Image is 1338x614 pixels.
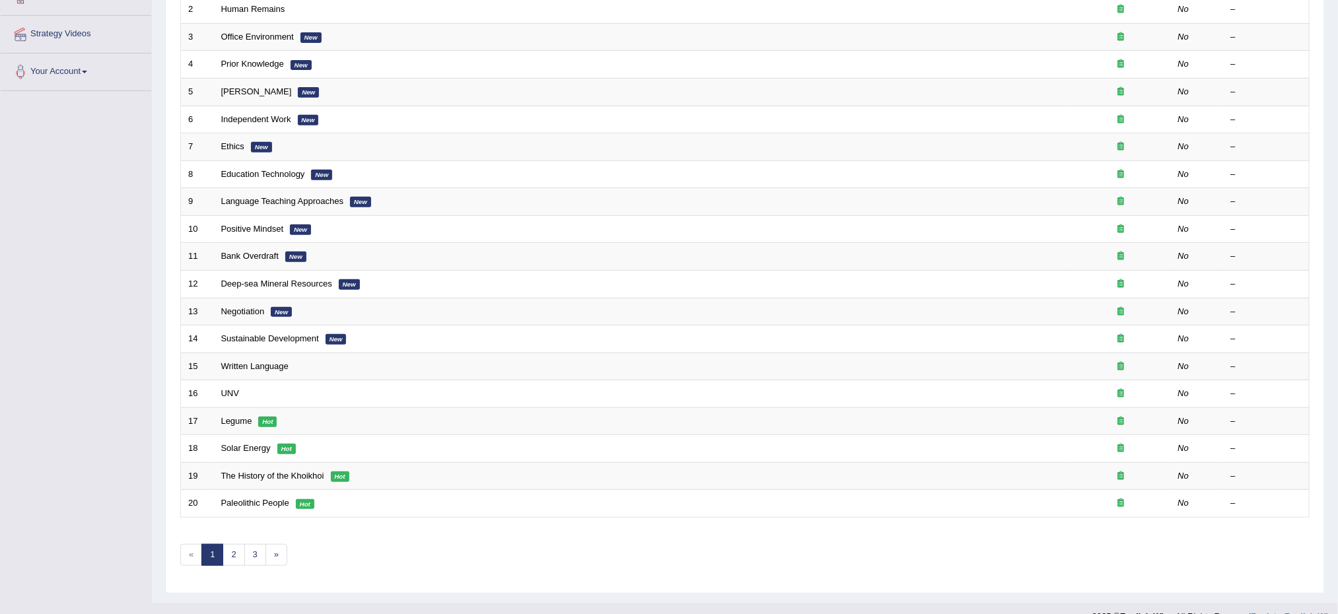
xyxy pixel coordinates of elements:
a: 1 [201,544,223,566]
em: New [339,279,360,290]
td: 5 [181,79,214,106]
div: – [1231,31,1302,44]
em: No [1178,86,1189,96]
td: 8 [181,160,214,188]
em: Hot [296,499,314,510]
em: No [1178,498,1189,508]
a: Legume [221,416,252,426]
div: – [1231,250,1302,263]
div: Exam occurring question [1079,497,1164,510]
em: New [285,252,306,262]
a: [PERSON_NAME] [221,86,292,96]
div: Exam occurring question [1079,442,1164,455]
div: Exam occurring question [1079,306,1164,318]
div: Exam occurring question [1079,168,1164,181]
div: – [1231,114,1302,126]
em: Hot [331,471,349,482]
em: No [1178,59,1189,69]
div: – [1231,223,1302,236]
div: Exam occurring question [1079,114,1164,126]
a: Your Account [1,53,151,86]
a: » [265,544,287,566]
td: 9 [181,188,214,216]
div: Exam occurring question [1079,250,1164,263]
td: 11 [181,243,214,271]
a: Office Environment [221,32,294,42]
a: Language Teaching Approaches [221,196,344,206]
em: New [251,142,272,153]
td: 4 [181,51,214,79]
a: 2 [223,544,244,566]
div: – [1231,360,1302,373]
a: Deep-sea Mineral Resources [221,279,332,289]
em: No [1178,169,1189,179]
div: Exam occurring question [1079,31,1164,44]
div: – [1231,86,1302,98]
div: – [1231,415,1302,428]
div: – [1231,333,1302,345]
a: Negotiation [221,306,265,316]
div: – [1231,497,1302,510]
a: The History of the Khoikhoi [221,471,324,481]
em: No [1178,279,1189,289]
em: No [1178,388,1189,398]
em: No [1178,114,1189,124]
a: UNV [221,388,239,398]
em: New [326,334,347,345]
a: Prior Knowledge [221,59,284,69]
div: – [1231,3,1302,16]
div: – [1231,278,1302,290]
em: No [1178,416,1189,426]
em: No [1178,196,1189,206]
a: Solar Energy [221,443,271,453]
div: Exam occurring question [1079,58,1164,71]
div: Exam occurring question [1079,470,1164,483]
div: Exam occurring question [1079,360,1164,373]
em: No [1178,251,1189,261]
div: Exam occurring question [1079,86,1164,98]
em: No [1178,443,1189,453]
td: 17 [181,407,214,435]
em: Hot [277,444,296,454]
td: 7 [181,133,214,161]
span: « [180,544,202,566]
div: Exam occurring question [1079,415,1164,428]
div: Exam occurring question [1079,333,1164,345]
em: New [290,224,311,235]
td: 3 [181,23,214,51]
a: 3 [244,544,266,566]
em: New [300,32,322,43]
div: – [1231,58,1302,71]
em: New [298,115,319,125]
td: 19 [181,462,214,490]
td: 18 [181,435,214,463]
td: 12 [181,270,214,298]
td: 10 [181,215,214,243]
div: Exam occurring question [1079,388,1164,400]
a: Human Remains [221,4,285,14]
td: 13 [181,298,214,325]
td: 16 [181,380,214,408]
em: New [298,87,319,98]
em: No [1178,306,1189,316]
em: New [291,60,312,71]
td: 15 [181,353,214,380]
a: Paleolithic People [221,498,289,508]
div: – [1231,195,1302,208]
div: – [1231,168,1302,181]
td: 20 [181,490,214,518]
div: – [1231,388,1302,400]
td: 6 [181,106,214,133]
em: New [311,170,332,180]
a: Independent Work [221,114,291,124]
div: Exam occurring question [1079,3,1164,16]
a: Strategy Videos [1,16,151,49]
a: Ethics [221,141,244,151]
em: No [1178,333,1189,343]
a: Education Technology [221,169,305,179]
div: Exam occurring question [1079,223,1164,236]
a: Bank Overdraft [221,251,279,261]
em: No [1178,4,1189,14]
em: No [1178,361,1189,371]
a: Positive Mindset [221,224,284,234]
